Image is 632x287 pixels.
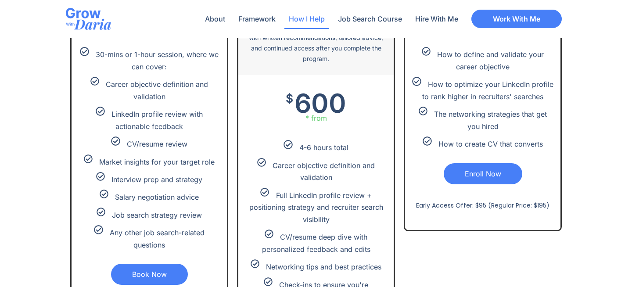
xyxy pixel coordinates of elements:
[294,93,346,114] span: 600
[112,211,202,219] span: Job search strategy review
[422,80,553,101] span: How to optimize your LinkedIn profile to rank higher in recruiters' searches
[111,175,202,184] span: Interview prep and strategy
[96,50,219,71] span: 30-mins or 1-hour session, where we can cover:
[471,10,562,28] a: Work With Me
[266,262,381,271] span: Networking tips and best practices
[110,228,205,249] span: Any other job search-related questions
[201,9,463,29] nav: Menu
[99,157,215,166] span: Market insights for your target role
[238,114,394,122] span: * from
[111,110,203,131] span: LinkedIn profile review with actionable feedback
[493,15,540,22] span: Work With Me
[273,161,375,182] span: Career objective definition and validation
[299,143,348,152] span: 4-6 hours total
[434,110,547,131] span: The networking strategies that get you hired
[412,191,554,211] div: Early Access Offer: $95 (Regular Price: $195)
[127,140,187,148] span: CV/resume review
[284,9,329,29] a: How I Help
[411,9,463,29] a: Hire With Me
[438,140,543,148] span: How to create CV that converts
[106,80,208,101] span: Career objective definition and validation
[444,163,522,184] a: Enroll Now
[201,9,230,29] a: About
[111,264,188,285] a: Book Now
[249,190,383,223] span: Full LinkedIn profile review + positioning strategy and recruiter search visibility
[262,233,370,254] span: CV/resume deep dive with personalized feedback and edits
[437,50,544,71] span: How to define and validate your career objective
[334,9,406,29] a: Job Search Course
[234,9,280,29] a: Framework
[115,193,199,201] span: Salary negotiation advice
[286,93,293,104] span: $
